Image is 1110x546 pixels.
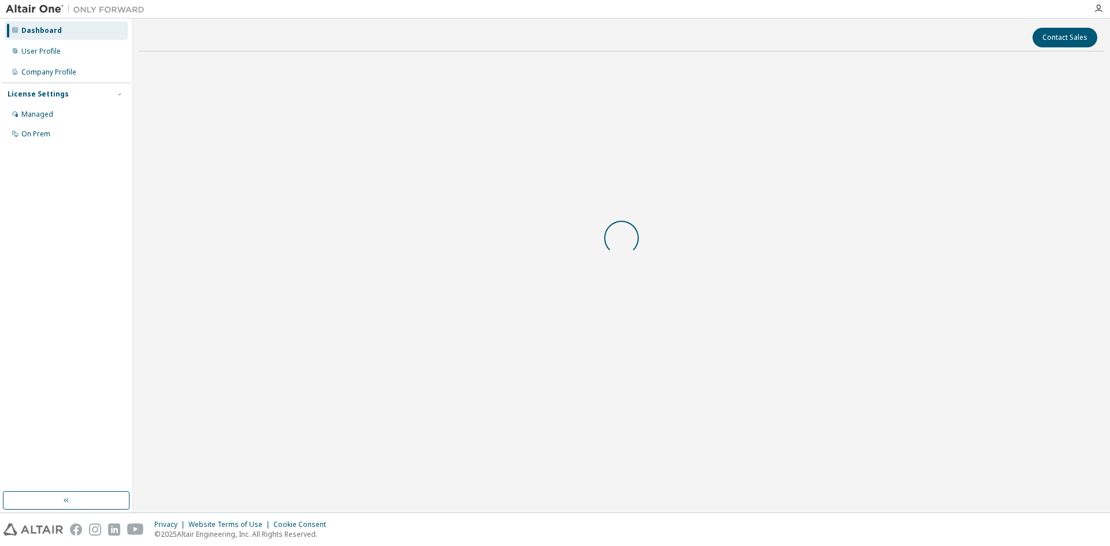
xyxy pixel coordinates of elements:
div: Managed [21,110,53,119]
img: linkedin.svg [108,523,120,536]
div: Cookie Consent [273,520,333,529]
img: Altair One [6,3,150,15]
div: Website Terms of Use [188,520,273,529]
div: User Profile [21,47,61,56]
div: Dashboard [21,26,62,35]
button: Contact Sales [1033,28,1097,47]
div: On Prem [21,129,50,139]
img: youtube.svg [127,523,144,536]
img: altair_logo.svg [3,523,63,536]
p: © 2025 Altair Engineering, Inc. All Rights Reserved. [154,529,333,539]
div: License Settings [8,90,69,99]
img: facebook.svg [70,523,82,536]
div: Privacy [154,520,188,529]
img: instagram.svg [89,523,101,536]
div: Company Profile [21,68,76,77]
